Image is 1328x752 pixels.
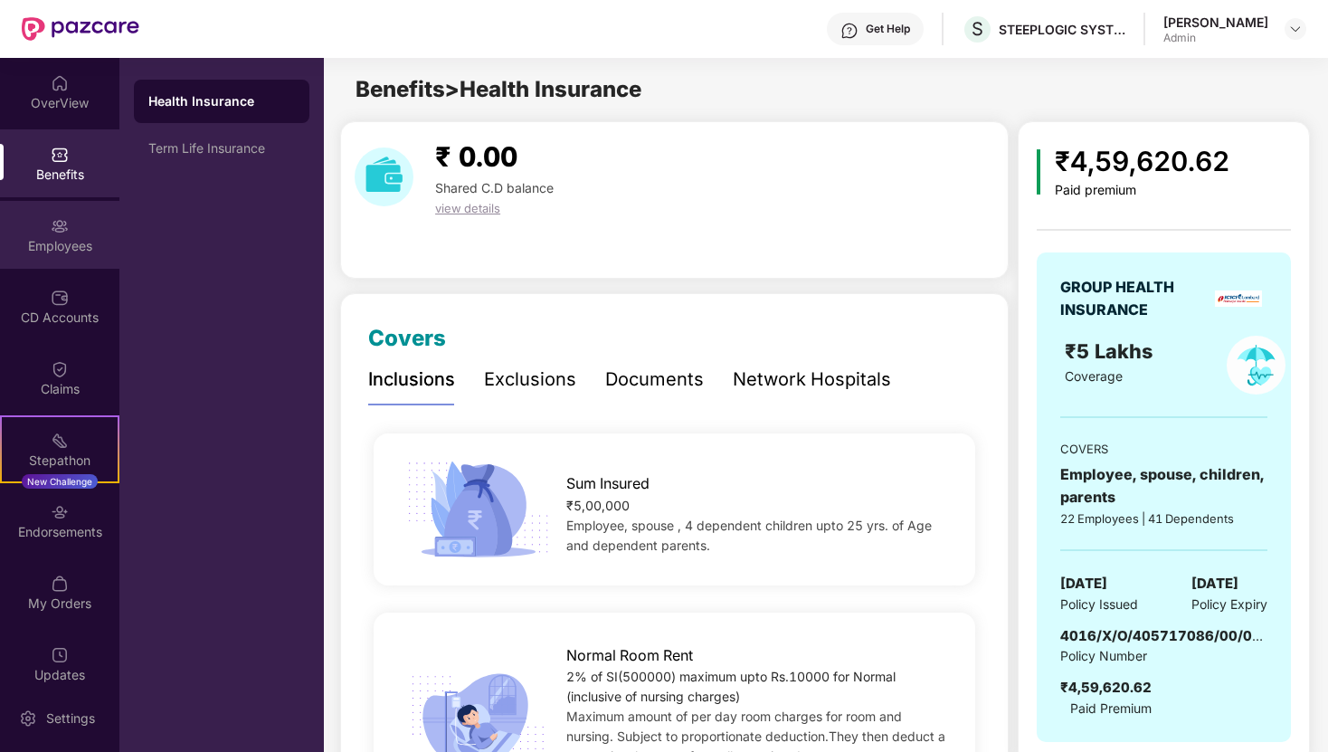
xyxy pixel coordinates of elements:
[1060,677,1152,699] div: ₹4,59,620.62
[566,472,650,495] span: Sum Insured
[972,18,983,40] span: S
[1060,509,1267,528] div: 22 Employees | 41 Dependents
[22,17,139,41] img: New Pazcare Logo
[368,366,455,394] div: Inclusions
[566,667,948,707] div: 2% of SI(500000) maximum upto Rs.10000 for Normal (inclusive of nursing charges)
[1191,595,1267,614] span: Policy Expiry
[1060,595,1138,614] span: Policy Issued
[1065,339,1158,363] span: ₹5 Lakhs
[605,366,704,394] div: Documents
[1060,573,1107,595] span: [DATE]
[51,432,69,450] img: svg+xml;base64,PHN2ZyB4bWxucz0iaHR0cDovL3d3dy53My5vcmcvMjAwMC9zdmciIHdpZHRoPSIyMSIgaGVpZ2h0PSIyMC...
[1163,14,1268,31] div: [PERSON_NAME]
[51,575,69,593] img: svg+xml;base64,PHN2ZyBpZD0iTXlfT3JkZXJzIiBkYXRhLW5hbWU9Ik15IE9yZGVycyIgeG1sbnM9Imh0dHA6Ly93d3cudz...
[484,366,576,394] div: Exclusions
[51,289,69,307] img: svg+xml;base64,PHN2ZyBpZD0iQ0RfQWNjb3VudHMiIGRhdGEtbmFtZT0iQ0QgQWNjb3VudHMiIHhtbG5zPSJodHRwOi8vd3...
[840,22,858,40] img: svg+xml;base64,PHN2ZyBpZD0iSGVscC0zMngzMiIgeG1sbnM9Imh0dHA6Ly93d3cudzMub3JnLzIwMDAvc3ZnIiB3aWR0aD...
[1055,140,1229,183] div: ₹4,59,620.62
[566,496,948,516] div: ₹5,00,000
[401,456,555,563] img: icon
[999,21,1125,38] div: STEEPLOGIC SYSTEMS PRIVATE LIMITED
[41,709,100,728] div: Settings
[1227,336,1285,395] img: policyIcon
[1060,440,1267,458] div: COVERS
[148,92,295,110] div: Health Insurance
[51,646,69,664] img: svg+xml;base64,PHN2ZyBpZD0iVXBkYXRlZCIgeG1sbnM9Imh0dHA6Ly93d3cudzMub3JnLzIwMDAvc3ZnIiB3aWR0aD0iMj...
[1060,276,1209,321] div: GROUP HEALTH INSURANCE
[51,503,69,521] img: svg+xml;base64,PHN2ZyBpZD0iRW5kb3JzZW1lbnRzIiB4bWxucz0iaHR0cDovL3d3dy53My5vcmcvMjAwMC9zdmciIHdpZH...
[435,201,500,215] span: view details
[2,452,118,470] div: Stepathon
[1163,31,1268,45] div: Admin
[1037,149,1041,195] img: icon
[1060,627,1270,644] span: 4016/X/O/405717086/00/000
[435,180,554,195] span: Shared C.D balance
[148,141,295,156] div: Term Life Insurance
[566,644,693,667] span: Normal Room Rent
[1191,573,1238,595] span: [DATE]
[356,76,641,102] span: Benefits > Health Insurance
[1055,183,1229,198] div: Paid premium
[1065,368,1123,384] span: Coverage
[435,140,517,173] span: ₹ 0.00
[51,217,69,235] img: svg+xml;base64,PHN2ZyBpZD0iRW1wbG95ZWVzIiB4bWxucz0iaHR0cDovL3d3dy53My5vcmcvMjAwMC9zdmciIHdpZHRoPS...
[51,360,69,378] img: svg+xml;base64,PHN2ZyBpZD0iQ2xhaW0iIHhtbG5zPSJodHRwOi8vd3d3LnczLm9yZy8yMDAwL3N2ZyIgd2lkdGg9IjIwIi...
[22,474,98,489] div: New Challenge
[51,74,69,92] img: svg+xml;base64,PHN2ZyBpZD0iSG9tZSIgeG1sbnM9Imh0dHA6Ly93d3cudzMub3JnLzIwMDAvc3ZnIiB3aWR0aD0iMjAiIG...
[1288,22,1303,36] img: svg+xml;base64,PHN2ZyBpZD0iRHJvcGRvd24tMzJ4MzIiIHhtbG5zPSJodHRwOi8vd3d3LnczLm9yZy8yMDAwL3N2ZyIgd2...
[19,709,37,728] img: svg+xml;base64,PHN2ZyBpZD0iU2V0dGluZy0yMHgyMCIgeG1sbnM9Imh0dHA6Ly93d3cudzMub3JnLzIwMDAvc3ZnIiB3aW...
[368,325,446,351] span: Covers
[1060,648,1147,663] span: Policy Number
[51,146,69,164] img: svg+xml;base64,PHN2ZyBpZD0iQmVuZWZpdHMiIHhtbG5zPSJodHRwOi8vd3d3LnczLm9yZy8yMDAwL3N2ZyIgd2lkdGg9Ij...
[1060,463,1267,509] div: Employee, spouse, children, parents
[1215,290,1262,307] img: insurerLogo
[733,366,891,394] div: Network Hospitals
[355,148,413,206] img: download
[566,518,932,553] span: Employee, spouse , 4 dependent children upto 25 yrs. of Age and dependent parents.
[1070,699,1152,719] span: Paid Premium
[866,22,910,36] div: Get Help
